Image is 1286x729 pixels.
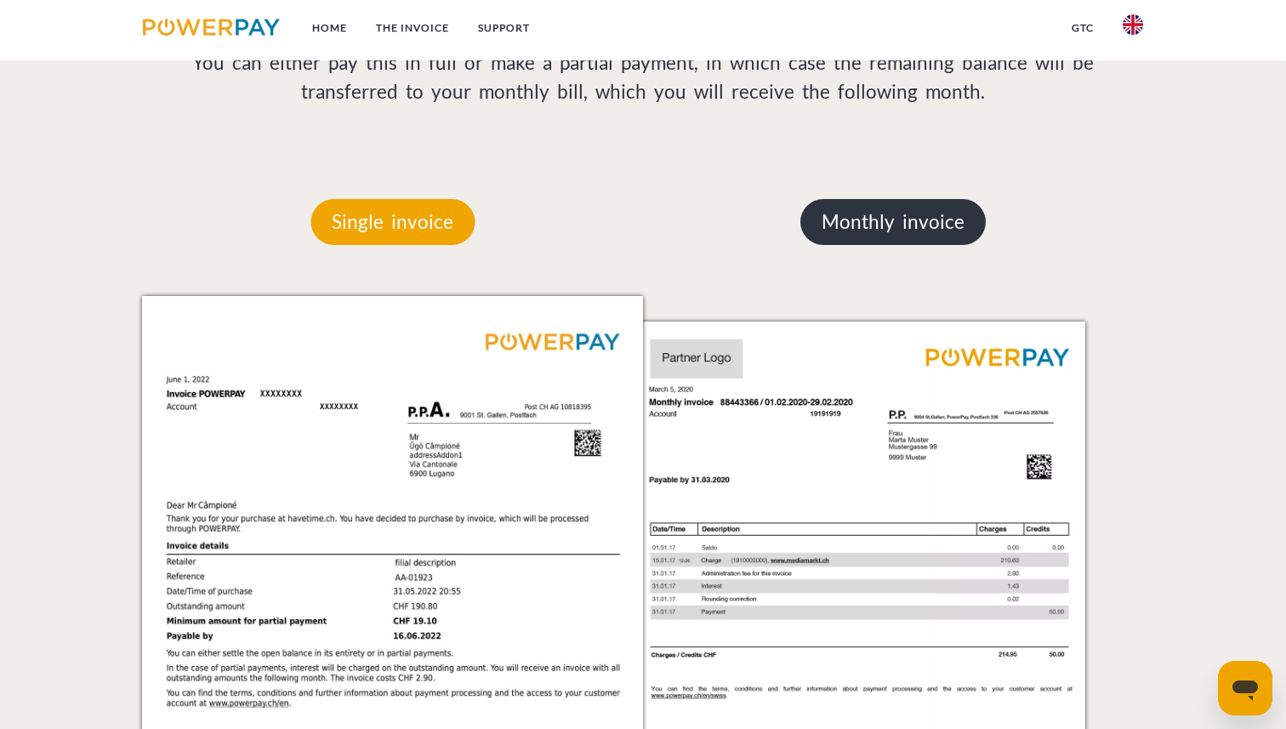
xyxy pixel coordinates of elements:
a: Support [464,13,544,43]
a: THE INVOICE [361,13,464,43]
img: logo-powerpay.svg [143,19,280,36]
iframe: Button to launch messaging window, conversation in progress [1218,661,1272,715]
p: You can either pay this in full or make a partial payment, in which case the remaining balance wi... [142,48,1144,106]
a: Home [298,13,361,43]
p: Monthly invoice [800,199,986,245]
a: GTC [1057,13,1108,43]
p: Single invoice [310,199,475,245]
img: en [1123,14,1143,35]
